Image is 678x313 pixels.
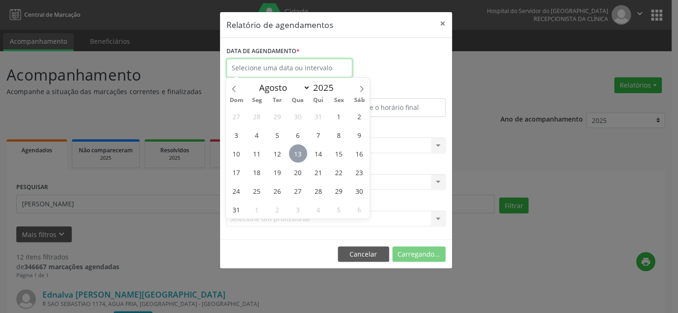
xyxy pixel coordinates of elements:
span: Agosto 9, 2025 [350,126,368,144]
span: Agosto 29, 2025 [329,182,348,200]
span: Agosto 18, 2025 [248,163,266,181]
button: Close [433,12,452,35]
span: Agosto 5, 2025 [268,126,287,144]
label: DATA DE AGENDAMENTO [226,44,300,59]
span: Agosto 11, 2025 [248,144,266,163]
span: Julho 30, 2025 [289,107,307,125]
span: Sáb [349,97,370,103]
span: Agosto 2, 2025 [350,107,368,125]
span: Setembro 2, 2025 [268,200,287,218]
span: Agosto 7, 2025 [309,126,328,144]
label: ATÉ [338,84,445,98]
span: Setembro 5, 2025 [329,200,348,218]
select: Month [254,81,310,94]
span: Agosto 30, 2025 [350,182,368,200]
span: Agosto 31, 2025 [227,200,246,218]
span: Setembro 4, 2025 [309,200,328,218]
span: Agosto 20, 2025 [289,163,307,181]
span: Ter [267,97,288,103]
span: Setembro 6, 2025 [350,200,368,218]
input: Year [310,82,341,94]
span: Agosto 23, 2025 [350,163,368,181]
h5: Relatório de agendamentos [226,19,333,31]
span: Julho 28, 2025 [248,107,266,125]
span: Sex [329,97,349,103]
span: Agosto 28, 2025 [309,182,328,200]
span: Qui [308,97,329,103]
input: Selecione uma data ou intervalo [226,59,352,77]
span: Agosto 27, 2025 [289,182,307,200]
span: Agosto 8, 2025 [329,126,348,144]
span: Agosto 19, 2025 [268,163,287,181]
button: Carregando... [392,246,445,262]
button: Cancelar [338,246,389,262]
span: Agosto 12, 2025 [268,144,287,163]
span: Julho 27, 2025 [227,107,246,125]
span: Agosto 24, 2025 [227,182,246,200]
span: Agosto 15, 2025 [329,144,348,163]
span: Agosto 25, 2025 [248,182,266,200]
span: Agosto 26, 2025 [268,182,287,200]
span: Julho 29, 2025 [268,107,287,125]
span: Dom [226,97,247,103]
span: Agosto 13, 2025 [289,144,307,163]
span: Qua [288,97,308,103]
span: Agosto 21, 2025 [309,163,328,181]
span: Agosto 14, 2025 [309,144,328,163]
input: Selecione o horário final [338,98,445,117]
span: Agosto 3, 2025 [227,126,246,144]
span: Agosto 17, 2025 [227,163,246,181]
span: Agosto 10, 2025 [227,144,246,163]
span: Setembro 1, 2025 [248,200,266,218]
span: Agosto 1, 2025 [329,107,348,125]
span: Agosto 4, 2025 [248,126,266,144]
span: Setembro 3, 2025 [289,200,307,218]
span: Agosto 22, 2025 [329,163,348,181]
span: Agosto 16, 2025 [350,144,368,163]
span: Seg [247,97,267,103]
span: Julho 31, 2025 [309,107,328,125]
span: Agosto 6, 2025 [289,126,307,144]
